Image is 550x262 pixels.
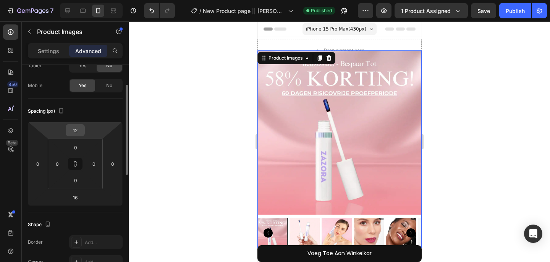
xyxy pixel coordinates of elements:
div: Tablet [28,62,41,69]
button: Save [471,3,496,18]
div: Border [28,239,43,246]
span: Published [311,7,332,14]
div: 450 [7,81,18,87]
input: 0px [52,158,63,170]
span: Yes [79,82,86,89]
input: m [68,125,83,136]
button: Publish [499,3,531,18]
div: Mobile [28,82,42,89]
p: Product Images [37,27,102,36]
p: 7 [50,6,53,15]
div: Publish [506,7,525,15]
input: 0 [32,158,44,170]
div: Add... [85,239,121,246]
div: Spacing (px) [28,106,66,116]
span: No [106,62,112,69]
iframe: Design area [257,21,422,262]
span: / [199,7,201,15]
span: No [106,82,112,89]
input: 0px [88,158,100,170]
input: 0 [107,158,118,170]
span: New Product page || [PERSON_NAME] [203,7,285,15]
input: 0px [68,175,83,186]
input: l [68,192,83,203]
div: Open Intercom Messenger [524,225,542,243]
span: Yes [79,62,86,69]
div: Shape [28,220,52,230]
span: Save [477,8,490,14]
div: Undo/Redo [144,3,175,18]
p: Advanced [75,47,101,55]
p: Settings [38,47,59,55]
input: 0px [68,142,83,153]
button: 7 [3,3,57,18]
button: 1 product assigned [395,3,468,18]
div: Beta [6,140,18,146]
span: 1 product assigned [401,7,451,15]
